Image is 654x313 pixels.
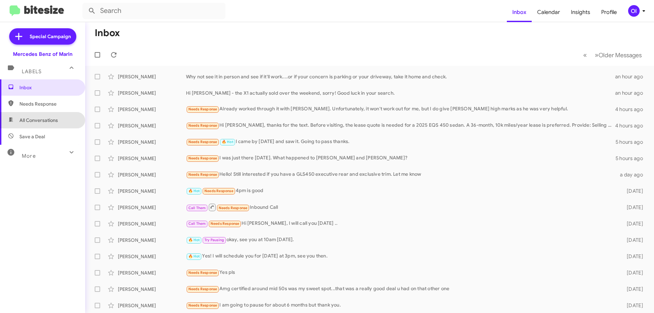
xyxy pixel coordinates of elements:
[186,301,616,309] div: I am going to pause for about 6 months but thank you.
[22,68,42,75] span: Labels
[118,269,186,276] div: [PERSON_NAME]
[118,139,186,145] div: [PERSON_NAME]
[188,254,200,259] span: 🔥 Hot
[186,138,616,146] div: I came by [DATE] and saw it. Going to pass thanks.
[118,171,186,178] div: [PERSON_NAME]
[19,84,77,91] span: Inbox
[616,253,649,260] div: [DATE]
[219,206,248,210] span: Needs Response
[211,221,239,226] span: Needs Response
[616,139,649,145] div: 5 hours ago
[186,187,616,195] div: 4pm is good
[186,171,616,178] div: Hello! Still interested if you have a GLS450 executive rear and exclusive trim. Let me know
[118,122,186,129] div: [PERSON_NAME]
[118,286,186,293] div: [PERSON_NAME]
[82,3,225,19] input: Search
[118,90,186,96] div: [PERSON_NAME]
[95,28,120,38] h1: Inbox
[118,220,186,227] div: [PERSON_NAME]
[204,189,233,193] span: Needs Response
[616,220,649,227] div: [DATE]
[204,238,224,242] span: Try Pausing
[616,204,649,211] div: [DATE]
[118,188,186,194] div: [PERSON_NAME]
[118,237,186,244] div: [PERSON_NAME]
[188,287,217,291] span: Needs Response
[186,122,615,129] div: Hi [PERSON_NAME], thanks for the text. Before visiting, the lease quote is needed for a 2025 EQS ...
[188,189,200,193] span: 🔥 Hot
[616,269,649,276] div: [DATE]
[19,117,58,124] span: All Conversations
[583,51,587,59] span: «
[616,302,649,309] div: [DATE]
[186,203,616,212] div: Inbound Call
[118,73,186,80] div: [PERSON_NAME]
[595,51,598,59] span: »
[591,48,646,62] button: Next
[9,28,76,45] a: Special Campaign
[615,90,649,96] div: an hour ago
[598,51,642,59] span: Older Messages
[615,122,649,129] div: 4 hours ago
[579,48,646,62] nav: Page navigation example
[615,73,649,80] div: an hour ago
[596,2,622,22] a: Profile
[616,155,649,162] div: 5 hours ago
[615,106,649,113] div: 4 hours ago
[13,51,73,58] div: Mercedes Benz of Marin
[118,302,186,309] div: [PERSON_NAME]
[565,2,596,22] a: Insights
[186,105,615,113] div: Already worked through it with [PERSON_NAME]. Unfortunately, it won't work out for me, but I do g...
[118,106,186,113] div: [PERSON_NAME]
[118,253,186,260] div: [PERSON_NAME]
[22,153,36,159] span: More
[616,286,649,293] div: [DATE]
[188,303,217,308] span: Needs Response
[188,172,217,177] span: Needs Response
[532,2,565,22] a: Calendar
[616,171,649,178] div: a day ago
[186,220,616,228] div: Hi [PERSON_NAME], I will call you [DATE] ..
[19,100,77,107] span: Needs Response
[188,140,217,144] span: Needs Response
[186,285,616,293] div: Amg certified around mid 50s was my sweet spot...that was a really good deal u had on that other one
[186,154,616,162] div: I was just there [DATE]. What happened to [PERSON_NAME] and [PERSON_NAME]?
[188,123,217,128] span: Needs Response
[188,221,206,226] span: Call Them
[118,155,186,162] div: [PERSON_NAME]
[188,270,217,275] span: Needs Response
[186,252,616,260] div: Yes! I will schedule you for [DATE] at 3pm, see you then.
[186,269,616,277] div: Yes pls
[30,33,71,40] span: Special Campaign
[188,107,217,111] span: Needs Response
[186,73,615,80] div: Why not see it in person and see if it'll work....or if your concern is parking or your driveway,...
[188,156,217,160] span: Needs Response
[628,5,640,17] div: OI
[579,48,591,62] button: Previous
[19,133,45,140] span: Save a Deal
[188,238,200,242] span: 🔥 Hot
[616,188,649,194] div: [DATE]
[507,2,532,22] a: Inbox
[616,237,649,244] div: [DATE]
[118,204,186,211] div: [PERSON_NAME]
[188,206,206,210] span: Call Them
[186,90,615,96] div: Hi [PERSON_NAME] - the X1 actually sold over the weekend, sorry! Good luck in your search.
[222,140,233,144] span: 🔥 Hot
[622,5,647,17] button: OI
[186,236,616,244] div: okay, see you at 10am [DATE].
